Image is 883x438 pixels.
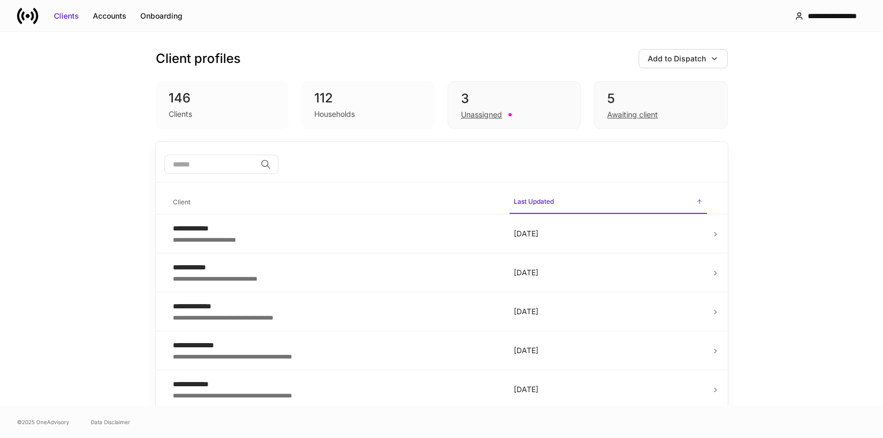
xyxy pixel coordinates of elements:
[648,53,706,64] div: Add to Dispatch
[514,228,703,239] p: [DATE]
[169,109,192,120] div: Clients
[47,7,86,25] button: Clients
[91,418,130,426] a: Data Disclaimer
[173,197,190,207] h6: Client
[169,192,501,213] span: Client
[54,11,79,21] div: Clients
[169,90,276,107] div: 146
[514,196,554,206] h6: Last Updated
[514,267,703,278] p: [DATE]
[314,90,422,107] div: 112
[514,384,703,395] p: [DATE]
[461,90,568,107] div: 3
[607,109,658,120] div: Awaiting client
[93,11,126,21] div: Accounts
[133,7,189,25] button: Onboarding
[639,49,728,68] button: Add to Dispatch
[514,345,703,356] p: [DATE]
[510,191,707,214] span: Last Updated
[156,50,241,67] h3: Client profiles
[140,11,182,21] div: Onboarding
[461,109,502,120] div: Unassigned
[448,81,581,129] div: 3Unassigned
[314,109,355,120] div: Households
[607,90,714,107] div: 5
[17,418,69,426] span: © 2025 OneAdvisory
[514,306,703,317] p: [DATE]
[86,7,133,25] button: Accounts
[594,81,727,129] div: 5Awaiting client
